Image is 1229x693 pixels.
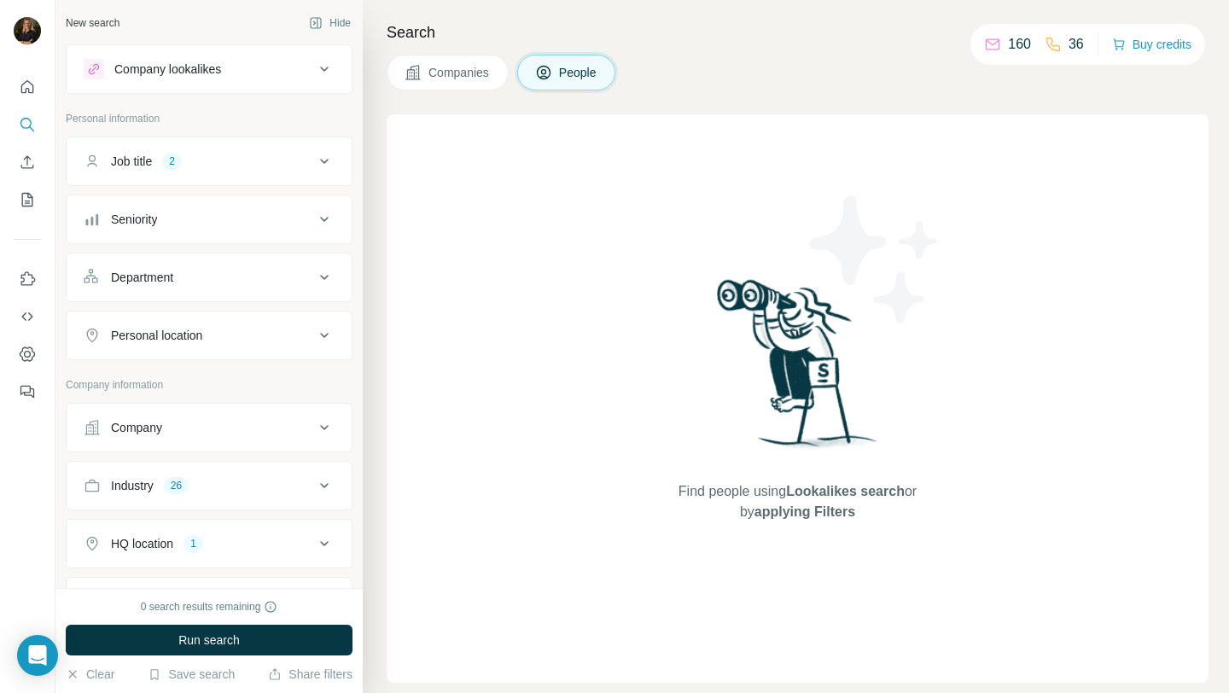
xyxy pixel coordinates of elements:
[66,111,352,126] p: Personal information
[428,64,491,81] span: Companies
[14,72,41,102] button: Quick start
[709,275,887,465] img: Surfe Illustration - Woman searching with binoculars
[14,17,41,44] img: Avatar
[162,154,182,169] div: 2
[111,211,157,228] div: Seniority
[67,523,352,564] button: HQ location1
[67,465,352,506] button: Industry26
[67,49,352,90] button: Company lookalikes
[661,481,934,522] span: Find people using or by
[141,599,278,614] div: 0 search results remaining
[67,315,352,356] button: Personal location
[111,535,173,552] div: HQ location
[268,666,352,683] button: Share filters
[111,477,154,494] div: Industry
[14,339,41,370] button: Dashboard
[559,64,598,81] span: People
[14,301,41,332] button: Use Surfe API
[66,15,119,31] div: New search
[14,376,41,407] button: Feedback
[67,581,352,622] button: Annual revenue ($)
[66,377,352,393] p: Company information
[178,632,240,649] span: Run search
[14,147,41,178] button: Enrich CSV
[111,153,152,170] div: Job title
[14,184,41,215] button: My lists
[164,478,189,493] div: 26
[786,484,905,498] span: Lookalikes search
[1112,32,1191,56] button: Buy credits
[754,504,855,519] span: applying Filters
[66,666,114,683] button: Clear
[148,666,235,683] button: Save search
[297,10,363,36] button: Hide
[387,20,1209,44] h4: Search
[67,141,352,182] button: Job title2
[1008,34,1031,55] p: 160
[111,327,202,344] div: Personal location
[114,61,221,78] div: Company lookalikes
[17,635,58,676] div: Open Intercom Messenger
[183,536,203,551] div: 1
[1069,34,1084,55] p: 36
[67,407,352,448] button: Company
[67,199,352,240] button: Seniority
[67,257,352,298] button: Department
[66,625,352,655] button: Run search
[111,419,162,436] div: Company
[111,269,173,286] div: Department
[798,183,952,336] img: Surfe Illustration - Stars
[14,109,41,140] button: Search
[14,264,41,294] button: Use Surfe on LinkedIn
